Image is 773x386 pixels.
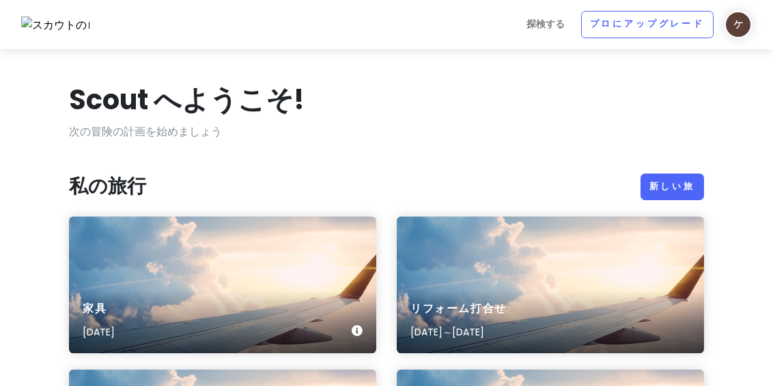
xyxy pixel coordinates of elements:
[83,301,107,316] font: 家具
[83,325,115,339] font: [DATE]
[526,17,565,31] font: 探検する
[410,325,484,339] font: [DATE]～[DATE]
[69,173,146,199] font: 私の旅行
[649,180,695,192] font: 新しい旅
[69,81,305,119] font: Scout へようこそ!
[69,217,376,353] a: 旅客機の航空写真家具[DATE]
[21,16,89,34] img: スカウトのロゴ
[641,174,704,201] a: 新しい旅
[590,18,705,30] font: プロにアップグレード
[725,11,752,38] img: ユーザープロフィール
[69,124,222,139] font: 次の冒険の計画を始めましょう
[410,301,507,316] font: リフォーム打合せ
[521,11,570,38] a: 探検する
[581,11,714,38] a: プロにアップグレード
[397,217,704,353] a: 旅客機の航空写真リフォーム打合せ[DATE]～[DATE]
